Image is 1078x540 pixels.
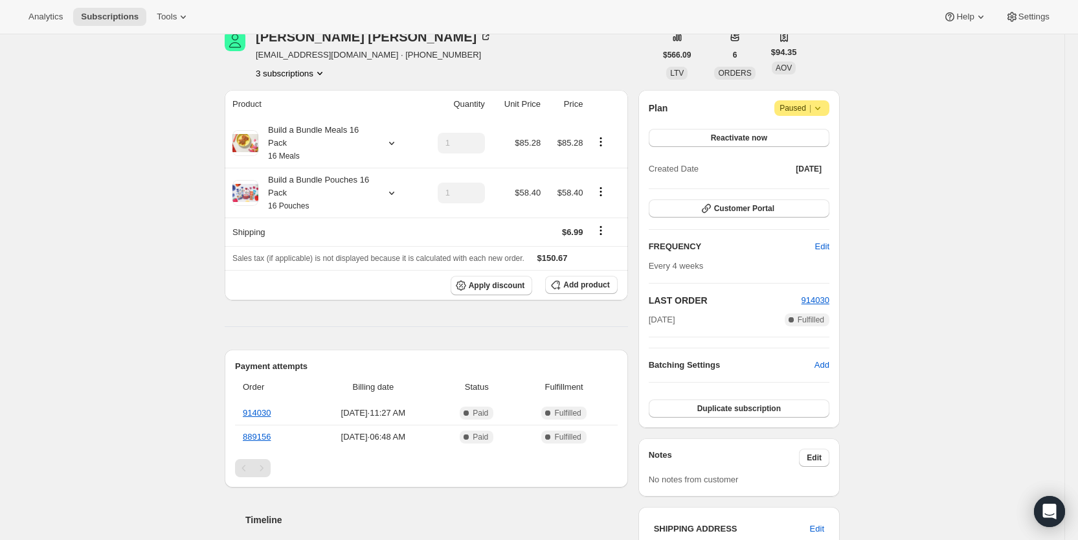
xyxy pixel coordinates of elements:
[537,253,568,263] span: $150.67
[268,201,309,210] small: 16 Pouches
[489,90,545,118] th: Unit Price
[649,163,699,175] span: Created Date
[554,408,581,418] span: Fulfilled
[258,174,375,212] div: Build a Bundle Pouches 16 Pack
[815,240,829,253] span: Edit
[235,459,618,477] nav: Pagination
[232,254,524,263] span: Sales tax (if applicable) is not displayed because it is calculated with each new order.
[245,513,628,526] h2: Timeline
[663,50,691,60] span: $566.09
[1034,496,1065,527] div: Open Intercom Messenger
[451,276,533,295] button: Apply discount
[796,164,822,174] span: [DATE]
[235,373,308,401] th: Order
[718,69,751,78] span: ORDERS
[515,138,541,148] span: $85.28
[670,69,684,78] span: LTV
[807,236,837,257] button: Edit
[798,315,824,325] span: Fulfilled
[654,523,810,535] h3: SHIPPING ADDRESS
[545,90,587,118] th: Price
[311,407,435,420] span: [DATE] · 11:27 AM
[649,399,829,418] button: Duplicate subscription
[311,431,435,444] span: [DATE] · 06:48 AM
[711,133,767,143] span: Reactivate now
[554,432,581,442] span: Fulfilled
[649,313,675,326] span: [DATE]
[243,408,271,418] a: 914030
[469,280,525,291] span: Apply discount
[563,280,609,290] span: Add product
[225,218,420,246] th: Shipping
[311,381,435,394] span: Billing date
[725,46,745,64] button: 6
[776,63,792,73] span: AOV
[998,8,1057,26] button: Settings
[235,360,618,373] h2: Payment attempts
[649,199,829,218] button: Customer Portal
[649,294,802,307] h2: LAST ORDER
[649,475,739,484] span: No notes from customer
[649,240,815,253] h2: FREQUENCY
[73,8,146,26] button: Subscriptions
[809,103,811,113] span: |
[802,519,832,539] button: Edit
[655,46,699,64] button: $566.09
[473,432,488,442] span: Paid
[714,203,774,214] span: Customer Portal
[590,185,611,199] button: Product actions
[799,449,829,467] button: Edit
[936,8,994,26] button: Help
[649,129,829,147] button: Reactivate now
[649,261,704,271] span: Every 4 weeks
[562,227,583,237] span: $6.99
[590,223,611,238] button: Shipping actions
[545,276,617,294] button: Add product
[81,12,139,22] span: Subscriptions
[21,8,71,26] button: Analytics
[802,295,829,305] a: 914030
[807,453,822,463] span: Edit
[256,67,326,80] button: Product actions
[256,30,492,43] div: [PERSON_NAME] [PERSON_NAME]
[807,355,837,376] button: Add
[225,90,420,118] th: Product
[149,8,197,26] button: Tools
[733,50,737,60] span: 6
[473,408,488,418] span: Paid
[157,12,177,22] span: Tools
[814,359,829,372] span: Add
[771,46,797,59] span: $94.35
[515,188,541,197] span: $58.40
[557,138,583,148] span: $85.28
[28,12,63,22] span: Analytics
[649,102,668,115] h2: Plan
[649,359,814,372] h6: Batching Settings
[649,449,800,467] h3: Notes
[1018,12,1050,22] span: Settings
[780,102,824,115] span: Paused
[697,403,781,414] span: Duplicate subscription
[802,294,829,307] button: 914030
[256,49,492,62] span: [EMAIL_ADDRESS][DOMAIN_NAME] · [PHONE_NUMBER]
[788,160,829,178] button: [DATE]
[420,90,489,118] th: Quantity
[956,12,974,22] span: Help
[268,152,300,161] small: 16 Meals
[519,381,610,394] span: Fulfillment
[225,30,245,51] span: Gina Nunley
[590,135,611,149] button: Product actions
[810,523,824,535] span: Edit
[258,124,375,163] div: Build a Bundle Meals 16 Pack
[557,188,583,197] span: $58.40
[243,432,271,442] a: 889156
[443,381,511,394] span: Status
